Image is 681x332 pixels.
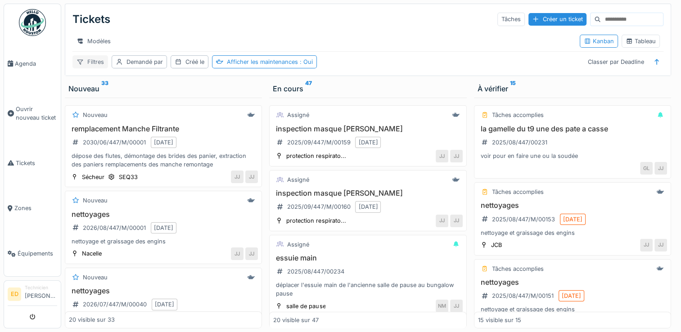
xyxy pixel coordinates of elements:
[83,138,146,147] div: 2030/06/447/M/00001
[83,224,146,232] div: 2026/08/447/M/00001
[286,302,325,310] div: salle de pause
[478,316,521,324] div: 15 visible sur 15
[478,83,667,94] div: À vérifier
[245,247,258,260] div: JJ
[245,170,258,183] div: JJ
[231,247,244,260] div: JJ
[8,287,21,301] li: ED
[83,273,108,282] div: Nouveau
[287,240,309,249] div: Assigné
[4,140,61,186] a: Tickets
[287,267,344,276] div: 2025/08/447/00234
[185,58,204,66] div: Créé le
[478,278,667,287] h3: nettoyages
[18,249,57,258] span: Équipements
[82,173,104,181] div: Sécheur
[492,111,544,119] div: Tâches accomplies
[4,41,61,86] a: Agenda
[273,281,462,298] div: déplacer l'essuie main de l'ancienne salle de pause au bungalow pause
[227,58,313,66] div: Afficher les maintenances
[287,111,309,119] div: Assigné
[640,162,653,175] div: GL
[584,55,648,68] div: Classer par Deadline
[4,86,61,140] a: Ouvrir nouveau ticket
[492,265,544,273] div: Tâches accomplies
[15,59,57,68] span: Agenda
[69,287,258,295] h3: nettoyages
[273,254,462,262] h3: essuie main
[273,125,462,133] h3: inspection masque [PERSON_NAME]
[492,215,555,224] div: 2025/08/447/M/00153
[654,239,667,251] div: JJ
[510,83,516,94] sup: 15
[626,37,656,45] div: Tableau
[286,152,346,160] div: protection respirato...
[154,138,173,147] div: [DATE]
[155,300,174,309] div: [DATE]
[478,201,667,210] h3: nettoyages
[492,188,544,196] div: Tâches accomplies
[286,216,346,225] div: protection respirato...
[478,229,667,237] div: nettoyage et graissage des engins
[492,292,554,300] div: 2025/08/447/M/00151
[358,202,378,211] div: [DATE]
[69,125,258,133] h3: remplacement Manche Filtrante
[154,224,173,232] div: [DATE]
[450,150,463,162] div: JJ
[101,83,108,94] sup: 33
[119,173,138,181] div: SEQ33
[478,152,667,160] div: voir pour en faire une ou la soudée
[528,13,586,25] div: Créer un ticket
[19,9,46,36] img: Badge_color-CXgf-gQk.svg
[491,241,502,249] div: JCB
[287,138,350,147] div: 2025/09/447/M/00159
[436,300,448,312] div: NM
[478,125,667,133] h3: la gamelle du t9 une des pate a casse
[72,35,115,48] div: Modèles
[83,111,108,119] div: Nouveau
[68,83,258,94] div: Nouveau
[450,300,463,312] div: JJ
[436,150,448,162] div: JJ
[358,138,378,147] div: [DATE]
[305,83,312,94] sup: 47
[16,105,57,122] span: Ouvrir nouveau ticket
[4,186,61,231] a: Zones
[273,83,463,94] div: En cours
[69,210,258,219] h3: nettoyages
[497,13,525,26] div: Tâches
[584,37,614,45] div: Kanban
[273,316,319,324] div: 20 visible sur 47
[8,284,57,306] a: ED Technicien[PERSON_NAME]
[83,300,147,309] div: 2026/07/447/M/00040
[287,175,309,184] div: Assigné
[4,231,61,276] a: Équipements
[69,316,115,324] div: 20 visible sur 33
[287,202,350,211] div: 2025/09/447/M/00160
[16,159,57,167] span: Tickets
[231,170,244,183] div: JJ
[298,58,313,65] span: : Oui
[436,215,448,227] div: JJ
[72,8,110,31] div: Tickets
[492,138,547,147] div: 2025/08/447/00231
[82,249,102,258] div: Nacelle
[126,58,163,66] div: Demandé par
[654,162,667,175] div: JJ
[25,284,57,291] div: Technicien
[273,189,462,197] h3: inspection masque [PERSON_NAME]
[72,55,108,68] div: Filtres
[69,152,258,169] div: dépose des flutes, démontage des brides des panier, extraction des paniers remplacements des manc...
[640,239,653,251] div: JJ
[562,292,581,300] div: [DATE]
[25,284,57,304] li: [PERSON_NAME]
[478,305,667,314] div: nettoyage et graissage des engins
[563,215,582,224] div: [DATE]
[14,204,57,212] span: Zones
[69,237,258,246] div: nettoyage et graissage des engins
[83,196,108,205] div: Nouveau
[450,215,463,227] div: JJ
